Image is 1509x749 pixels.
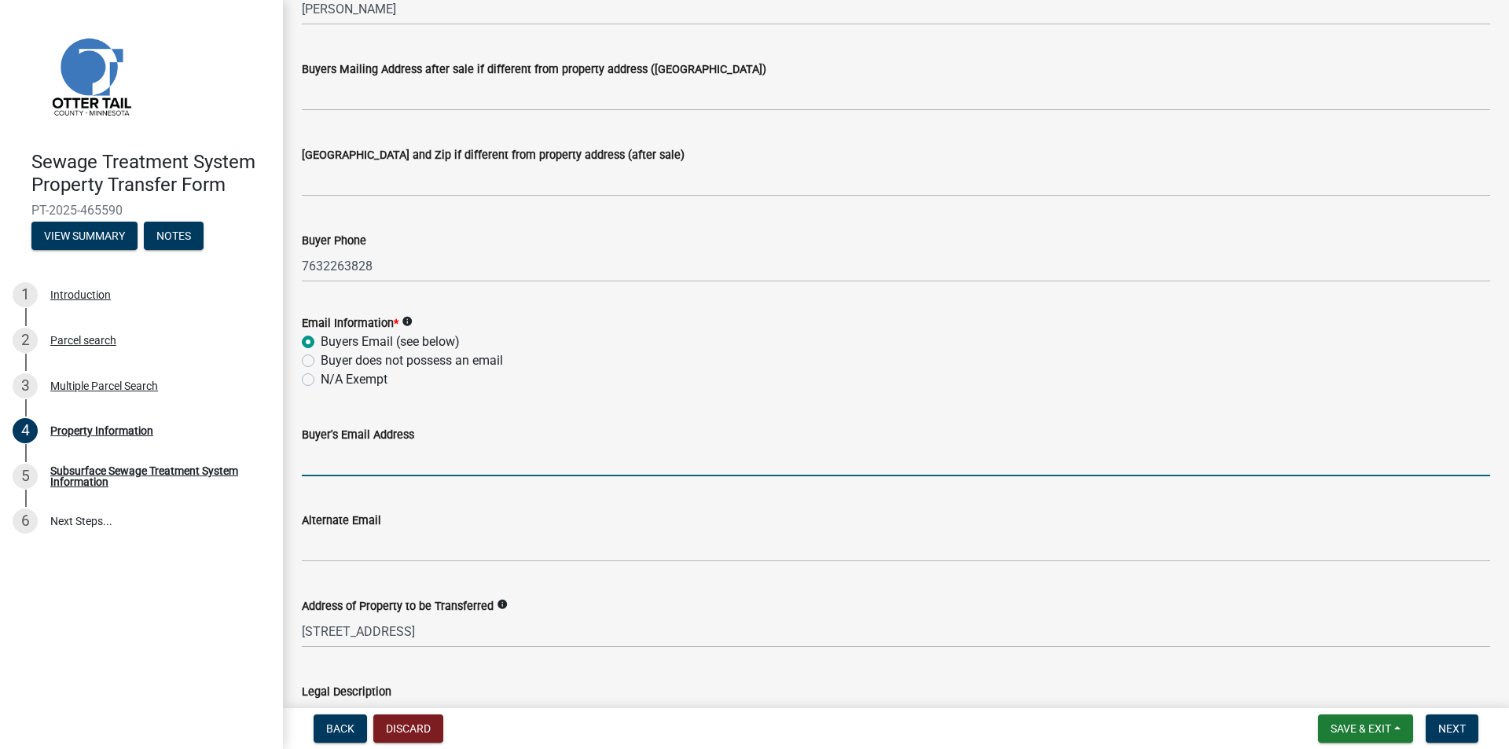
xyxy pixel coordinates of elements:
h4: Sewage Treatment System Property Transfer Form [31,151,270,196]
div: 2 [13,328,38,353]
i: info [497,599,508,610]
div: Property Information [50,425,153,436]
wm-modal-confirm: Notes [144,230,204,243]
div: Subsurface Sewage Treatment System Information [50,465,258,487]
button: Next [1426,714,1478,743]
label: Email Information [302,318,398,329]
div: Introduction [50,289,111,300]
label: Buyers Mailing Address after sale if different from property address ([GEOGRAPHIC_DATA]) [302,64,766,75]
label: [GEOGRAPHIC_DATA] and Zip if different from property address (after sale) [302,150,685,161]
label: Buyers Email (see below) [321,332,460,351]
button: Back [314,714,367,743]
label: N/A Exempt [321,370,387,389]
wm-modal-confirm: Summary [31,230,138,243]
span: Back [326,722,354,735]
button: Notes [144,222,204,250]
label: Alternate Email [302,516,381,527]
button: View Summary [31,222,138,250]
span: Save & Exit [1331,722,1391,735]
div: 1 [13,282,38,307]
div: Multiple Parcel Search [50,380,158,391]
i: info [402,316,413,327]
button: Save & Exit [1318,714,1413,743]
span: Next [1438,722,1466,735]
label: Buyer does not possess an email [321,351,503,370]
label: Buyer Phone [302,236,366,247]
div: 5 [13,464,38,489]
div: 6 [13,509,38,534]
span: PT-2025-465590 [31,203,251,218]
img: Otter Tail County, Minnesota [31,17,149,134]
label: Address of Property to be Transferred [302,601,494,612]
div: 3 [13,373,38,398]
div: 4 [13,418,38,443]
label: Buyer's Email Address [302,430,414,441]
div: Parcel search [50,335,116,346]
button: Discard [373,714,443,743]
label: Legal Description [302,687,391,698]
